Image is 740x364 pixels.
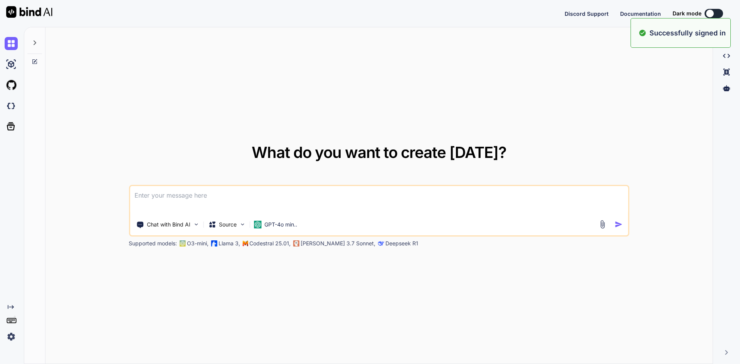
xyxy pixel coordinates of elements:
[620,10,661,17] span: Documentation
[239,221,246,228] img: Pick Models
[5,58,18,71] img: ai-studio
[293,240,299,247] img: claude
[673,10,701,17] span: Dark mode
[219,240,240,247] p: Llama 3,
[193,221,199,228] img: Pick Tools
[649,28,726,38] p: Successfully signed in
[254,221,261,228] img: GPT-4o mini
[615,220,623,228] img: icon
[5,37,18,50] img: chat
[565,10,609,18] button: Discord Support
[565,10,609,17] span: Discord Support
[249,240,291,247] p: Codestral 25.01,
[598,220,607,229] img: attachment
[147,221,190,228] p: Chat with Bind AI
[219,221,237,228] p: Source
[378,240,384,247] img: claude
[639,28,646,38] img: alert
[385,240,418,247] p: Deepseek R1
[301,240,375,247] p: [PERSON_NAME] 3.7 Sonnet,
[252,143,506,162] span: What do you want to create [DATE]?
[179,240,185,247] img: GPT-4
[5,330,18,343] img: settings
[620,10,661,18] button: Documentation
[129,240,177,247] p: Supported models:
[6,6,52,18] img: Bind AI
[187,240,209,247] p: O3-mini,
[5,99,18,112] img: darkCloudIdeIcon
[211,240,217,247] img: Llama2
[264,221,297,228] p: GPT-4o min..
[242,241,248,246] img: Mistral-AI
[5,79,18,92] img: githubLight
